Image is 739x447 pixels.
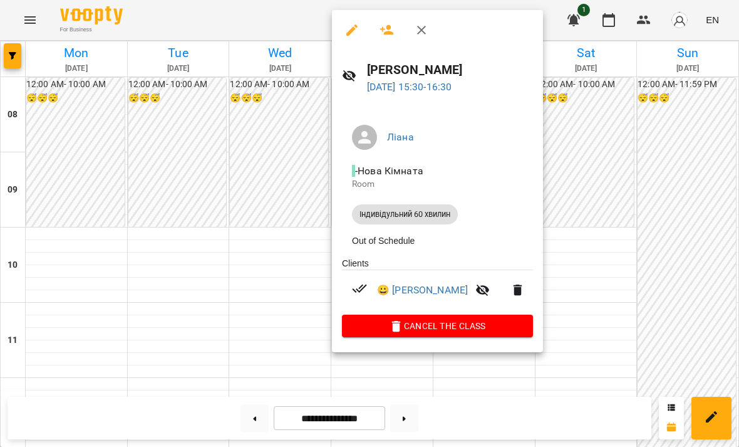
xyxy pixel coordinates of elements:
[342,315,533,337] button: Cancel the class
[342,257,533,315] ul: Clients
[352,281,367,296] svg: Paid
[377,283,468,298] a: 😀 [PERSON_NAME]
[367,60,533,80] h6: [PERSON_NAME]
[352,209,458,220] span: Індивідульний 60 хвилин
[352,165,426,177] span: - Нова Кімната
[352,178,523,191] p: Room
[387,131,414,143] a: Ліана
[342,229,533,252] li: Out of Schedule
[367,81,452,93] a: [DATE] 15:30-16:30
[352,318,523,334] span: Cancel the class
